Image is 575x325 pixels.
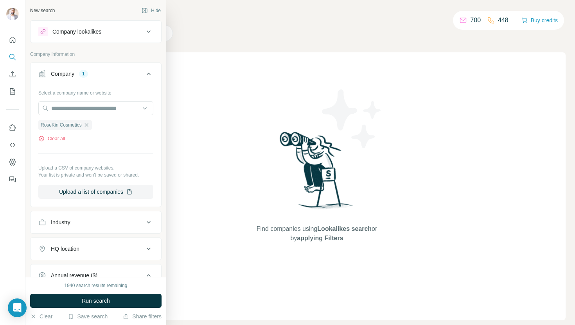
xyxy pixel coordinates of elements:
[38,86,153,96] div: Select a company name or website
[41,121,82,129] span: RoseKin Cosmetics
[6,138,19,152] button: Use Surfe API
[136,5,166,16] button: Hide
[297,235,343,241] span: applying Filters
[68,312,108,320] button: Save search
[6,155,19,169] button: Dashboard
[317,84,387,154] img: Surfe Illustration - Stars
[31,64,161,86] button: Company1
[31,213,161,232] button: Industry
[470,16,481,25] p: 700
[31,239,161,258] button: HQ location
[79,70,88,77] div: 1
[31,266,161,288] button: Annual revenue ($)
[30,51,162,58] p: Company information
[6,50,19,64] button: Search
[123,312,162,320] button: Share filters
[6,33,19,47] button: Quick start
[6,8,19,20] img: Avatar
[52,28,101,36] div: Company lookalikes
[498,16,509,25] p: 448
[254,224,379,243] span: Find companies using or by
[30,312,52,320] button: Clear
[30,294,162,308] button: Run search
[38,135,65,142] button: Clear all
[38,164,153,171] p: Upload a CSV of company websites.
[31,22,161,41] button: Company lookalikes
[51,70,74,78] div: Company
[38,185,153,199] button: Upload a list of companies
[6,121,19,135] button: Use Surfe on LinkedIn
[8,298,27,317] div: Open Intercom Messenger
[30,7,55,14] div: New search
[51,218,70,226] div: Industry
[521,15,558,26] button: Buy credits
[38,171,153,179] p: Your list is private and won't be saved or shared.
[6,172,19,186] button: Feedback
[317,225,372,232] span: Lookalikes search
[65,282,128,289] div: 1940 search results remaining
[276,130,358,217] img: Surfe Illustration - Woman searching with binoculars
[51,271,97,279] div: Annual revenue ($)
[51,245,79,253] div: HQ location
[68,9,566,20] h4: Search
[82,297,110,305] span: Run search
[6,84,19,98] button: My lists
[6,67,19,81] button: Enrich CSV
